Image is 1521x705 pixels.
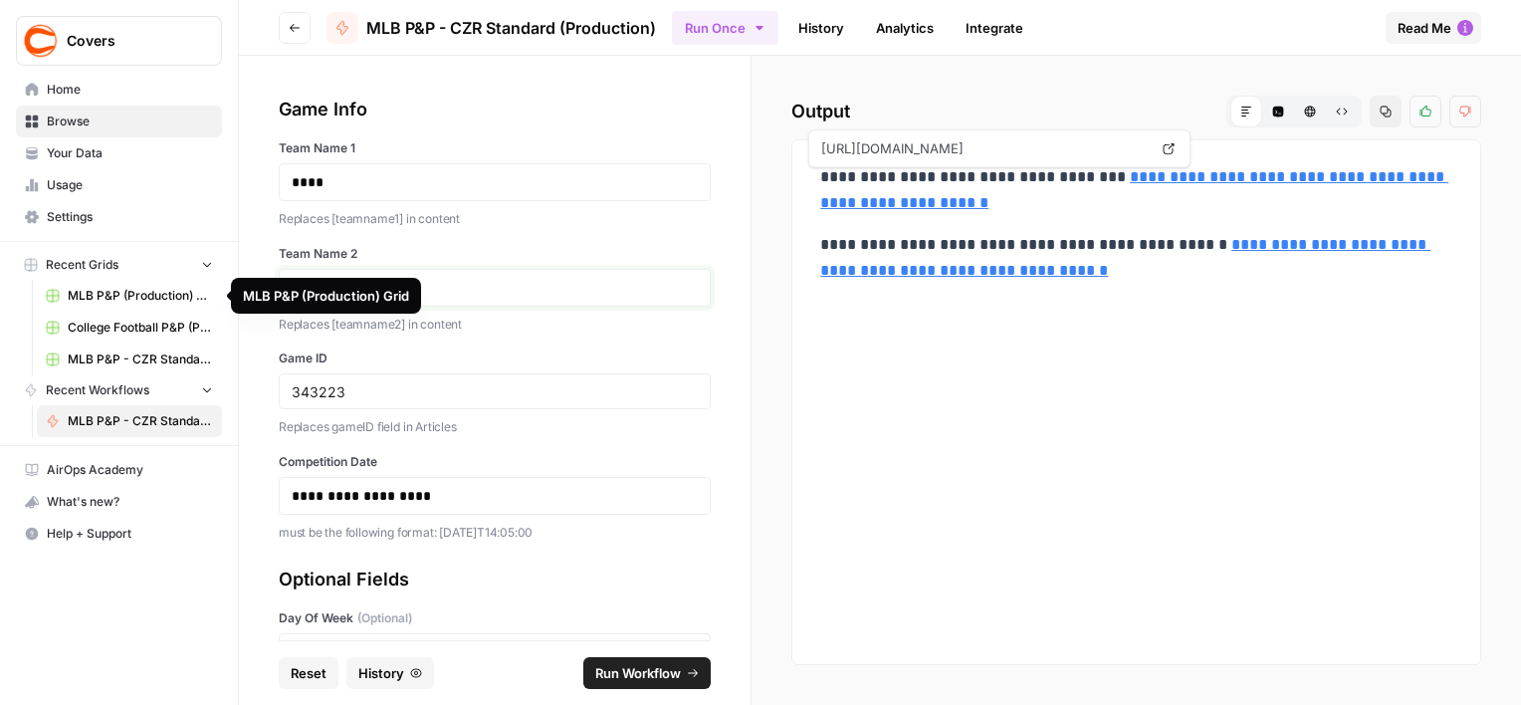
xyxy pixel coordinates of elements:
button: Read Me [1386,12,1481,44]
span: AirOps Academy [47,461,213,479]
span: Settings [47,208,213,226]
span: Recent Grids [46,256,118,274]
p: Replaces [teamname2] in content [279,315,711,335]
button: Workspace: Covers [16,16,222,66]
span: Recent Workflows [46,381,149,399]
span: Covers [67,31,187,51]
a: Usage [16,169,222,201]
span: Browse [47,113,213,130]
p: Replaces [teamname1] in content [279,209,711,229]
button: Help + Support [16,518,222,550]
span: [URL][DOMAIN_NAME] [817,130,1152,166]
button: Run Workflow [583,657,711,689]
span: (Optional) [357,609,412,627]
h2: Output [791,96,1481,127]
button: Recent Grids [16,250,222,280]
button: History [346,657,434,689]
a: MLB P&P - CZR Standard (Production) Grid (5) [37,344,222,375]
label: Team Name 2 [279,245,711,263]
button: What's new? [16,486,222,518]
span: Help + Support [47,525,213,543]
span: Home [47,81,213,99]
span: Run Workflow [595,663,681,683]
a: Browse [16,106,222,137]
a: History [786,12,856,44]
label: Day Of Week [279,609,711,627]
span: MLB P&P - CZR Standard (Production) Grid (5) [68,351,213,368]
label: Team Name 1 [279,139,711,157]
span: MLB P&P - CZR Standard (Production) [366,16,656,40]
button: Run Once [672,11,778,45]
a: MLB P&P - CZR Standard (Production) [326,12,656,44]
span: History [358,663,404,683]
div: Game Info [279,96,711,123]
button: Recent Workflows [16,375,222,405]
span: MLB P&P (Production) Grid [68,287,213,305]
p: Replaces gameID field in Articles [279,417,711,437]
span: College Football P&P (Production) Grid [68,319,213,337]
p: must be the following format: [DATE]T14:05:00 [279,523,711,543]
span: Reset [291,663,326,683]
span: Your Data [47,144,213,162]
a: Analytics [864,12,946,44]
div: What's new? [17,487,221,517]
a: AirOps Academy [16,454,222,486]
a: MLB P&P - CZR Standard (Production) [37,405,222,437]
span: Read Me [1398,18,1451,38]
label: Competition Date [279,453,711,471]
a: Home [16,74,222,106]
label: Game ID [279,350,711,367]
a: Integrate [954,12,1035,44]
a: MLB P&P (Production) Grid [37,280,222,312]
button: Reset [279,657,338,689]
a: Settings [16,201,222,233]
span: Usage [47,176,213,194]
img: Covers Logo [23,23,59,59]
span: MLB P&P - CZR Standard (Production) [68,412,213,430]
a: College Football P&P (Production) Grid [37,312,222,344]
a: Your Data [16,137,222,169]
div: Optional Fields [279,566,711,593]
